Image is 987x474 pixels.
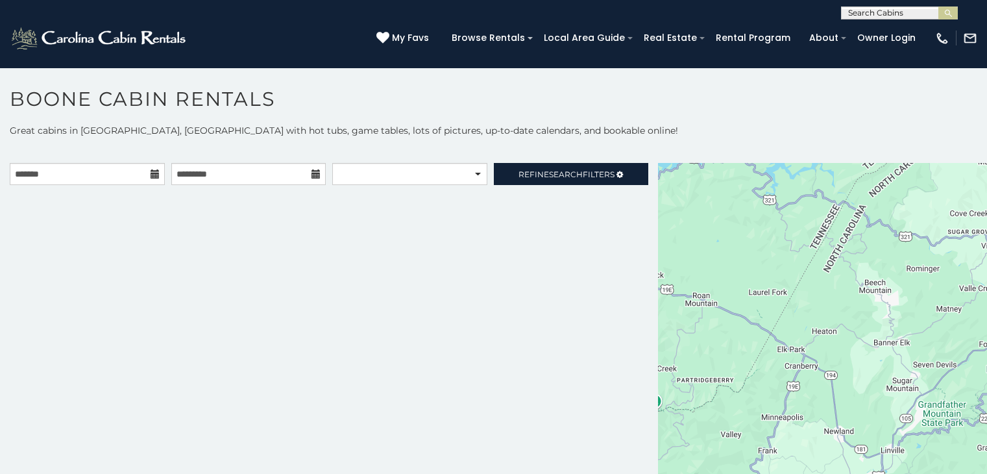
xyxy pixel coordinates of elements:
[494,163,649,185] a: RefineSearchFilters
[637,28,703,48] a: Real Estate
[445,28,531,48] a: Browse Rentals
[392,31,429,45] span: My Favs
[963,31,977,45] img: mail-regular-white.png
[803,28,845,48] a: About
[935,31,949,45] img: phone-regular-white.png
[549,169,583,179] span: Search
[537,28,631,48] a: Local Area Guide
[10,25,189,51] img: White-1-2.png
[709,28,797,48] a: Rental Program
[518,169,615,179] span: Refine Filters
[851,28,922,48] a: Owner Login
[376,31,432,45] a: My Favs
